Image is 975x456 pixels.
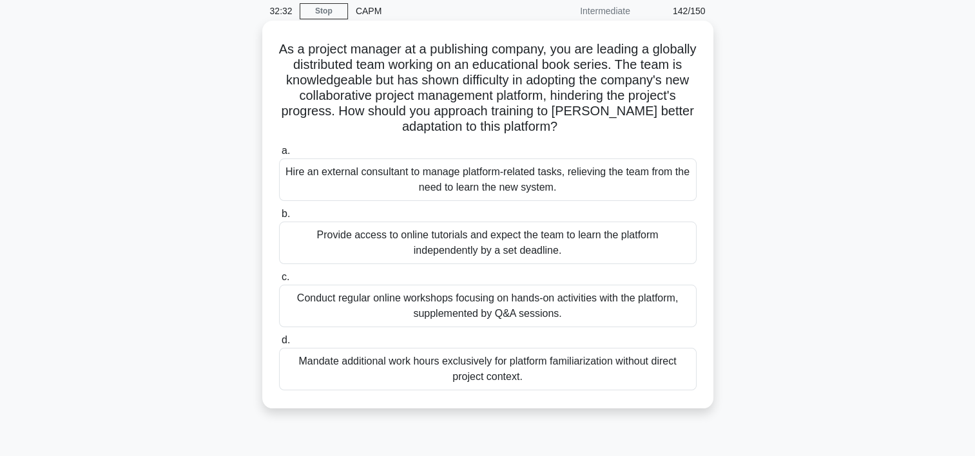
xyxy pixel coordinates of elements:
span: b. [282,208,290,219]
a: Stop [300,3,348,19]
div: Conduct regular online workshops focusing on hands-on activities with the platform, supplemented ... [279,285,697,327]
span: c. [282,271,289,282]
span: a. [282,145,290,156]
div: Provide access to online tutorials and expect the team to learn the platform independently by a s... [279,222,697,264]
span: d. [282,334,290,345]
div: Mandate additional work hours exclusively for platform familiarization without direct project con... [279,348,697,390]
h5: As a project manager at a publishing company, you are leading a globally distributed team working... [278,41,698,135]
div: Hire an external consultant to manage platform-related tasks, relieving the team from the need to... [279,158,697,201]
